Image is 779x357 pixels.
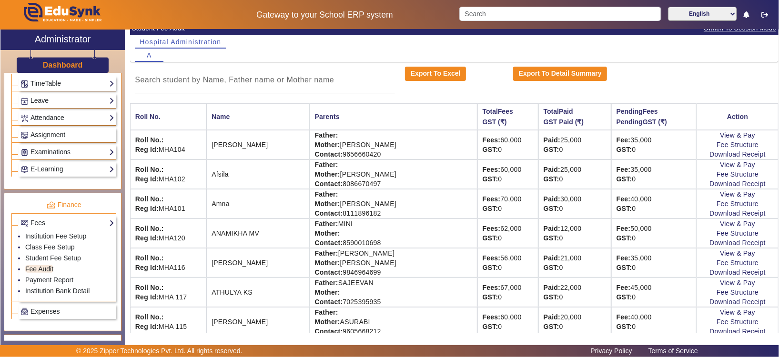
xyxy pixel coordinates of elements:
strong: Fees: [483,195,501,203]
td: MHA 117 [130,278,206,307]
strong: GST: [617,146,632,153]
h5: Gateway to your School ERP system [200,10,449,20]
strong: Contact: [315,239,343,247]
strong: GST: [483,175,498,183]
td: [PERSON_NAME] 8086670497 [310,159,477,189]
td: [PERSON_NAME] 8111896182 [310,189,477,218]
a: View & Pay [720,308,755,316]
td: SAJEEVAN 7025395935 [310,278,477,307]
div: TotalFees GST (₹) [483,106,513,127]
td: [PERSON_NAME] [206,248,309,278]
div: 60,000 0 [483,312,533,331]
img: Assignments.png [21,132,28,139]
a: Download Receipt [709,239,766,247]
strong: GST: [544,234,559,242]
td: Amna [206,189,309,218]
a: View & Pay [720,131,755,139]
strong: Paid: [544,313,560,321]
a: View & Pay [720,161,755,169]
button: Export To Excel [405,67,466,81]
strong: GST: [483,264,498,271]
a: Privacy Policy [586,345,637,357]
a: Terms of Service [644,345,703,357]
div: 30,000 0 [544,194,606,213]
strong: Fees: [483,136,501,144]
td: MHA 115 [130,307,206,337]
div: 25,000 0 [544,165,606,184]
strong: Father: [315,308,338,316]
strong: Contact: [315,327,343,335]
a: Fee Structure [717,318,759,326]
td: ANAMIKHA MV [206,218,309,248]
td: MHA120 [130,218,206,248]
div: 25,000 0 [544,135,606,154]
strong: Paid: [544,195,560,203]
strong: Contact: [315,180,343,188]
strong: Roll No.: [135,136,164,144]
strong: GST: [483,205,498,212]
strong: Mother: [315,229,340,237]
strong: GST: [617,234,632,242]
a: Student Fee Setup [25,254,81,262]
a: Payment Report [25,276,73,284]
strong: Mother: [315,318,340,326]
div: Name [212,111,230,122]
strong: Reg Id: [135,234,159,242]
a: View & Pay [720,220,755,228]
strong: Contact: [315,268,343,276]
div: Roll No. [135,111,161,122]
div: TotalPaid GST Paid (₹) [544,106,584,127]
strong: Fee: [617,284,631,291]
div: 35,000 0 [617,253,692,272]
strong: Reg Id: [135,205,159,212]
td: [PERSON_NAME] 9656660420 [310,130,477,159]
strong: Fees: [483,225,501,232]
strong: Mother: [315,200,340,208]
a: Download Receipt [709,298,766,306]
td: MHA102 [130,159,206,189]
strong: GST: [544,205,559,212]
strong: Roll No.: [135,225,164,232]
a: Administrator [0,30,125,50]
td: ASURABI 9605668212 [310,307,477,337]
a: Fee Structure [717,259,759,267]
span: Expenses [30,307,60,315]
a: Institution Bank Detail [25,287,90,295]
a: Fee Structure [717,288,759,296]
a: Download Receipt [709,268,766,276]
th: Action [697,103,779,130]
strong: GST: [617,175,632,183]
strong: Reg Id: [135,323,159,330]
div: 60,000 0 [483,135,533,154]
div: TotalFeesGST (₹) [483,106,533,127]
a: Fee Structure [717,200,759,208]
strong: Fee: [617,313,631,321]
strong: Father: [315,131,338,139]
strong: Father: [315,220,338,228]
strong: GST: [617,264,632,271]
div: PendingFees PendingGST (₹) [617,106,667,127]
a: Assignment [20,129,114,140]
strong: Roll No.: [135,166,164,173]
h2: Administrator [35,33,91,45]
strong: Contact: [315,298,343,306]
div: 21,000 0 [544,253,606,272]
strong: Paid: [544,166,560,173]
strong: GST: [544,175,559,183]
strong: Father: [315,279,338,287]
a: Fee Structure [717,170,759,178]
strong: Father: [315,190,338,198]
div: 50,000 0 [617,224,692,243]
strong: Fee: [617,136,631,144]
td: MHA116 [130,248,206,278]
span: Assignment [30,131,65,139]
div: 67,000 0 [483,283,533,302]
strong: Mother: [315,288,340,296]
td: Afsila [206,159,309,189]
h3: Dashboard [43,60,83,69]
a: Download Receipt [709,150,766,158]
strong: Fee: [617,195,631,203]
td: MHA101 [130,189,206,218]
a: Download Receipt [709,209,766,217]
strong: GST: [544,264,559,271]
